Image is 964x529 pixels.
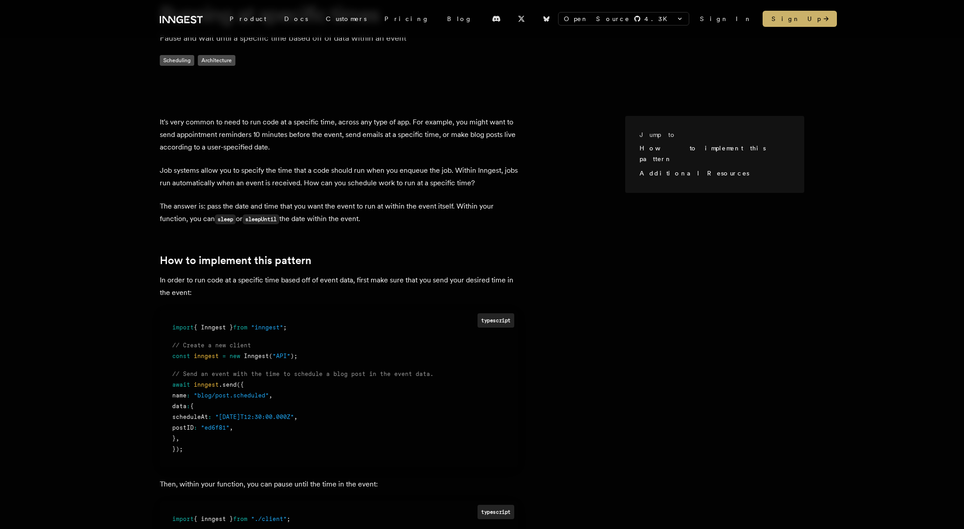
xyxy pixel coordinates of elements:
[763,11,837,27] a: Sign Up
[160,274,518,299] p: In order to run code at a specific time based off of event data, first make sure that you send yo...
[294,414,298,420] span: ,
[244,353,269,359] span: Inngest
[160,254,518,267] h2: How to implement this pattern
[198,55,235,66] span: Architecture
[290,353,298,359] span: );
[537,12,556,26] a: Bluesky
[215,214,236,224] code: sleep
[172,342,251,349] span: // Create a new client
[486,12,506,26] a: Discord
[160,200,518,226] p: The answer is: pass the date and time that you want the event to run at within the event itself. ...
[194,516,233,522] span: { inngest }
[221,11,275,27] div: Product
[172,516,194,522] span: import
[512,12,531,26] a: X
[237,381,244,388] span: ({
[172,324,194,331] span: import
[176,435,179,442] span: ,
[283,324,287,331] span: ;
[273,353,290,359] span: "API"
[222,353,226,359] span: =
[201,424,230,431] span: "ed6f81"
[640,170,749,177] a: Additional Resources
[187,392,190,399] span: :
[640,145,766,162] a: How to implement this pattern
[251,324,283,331] span: "inngest"
[160,55,194,66] span: Scheduling
[194,392,269,399] span: "blog/post.scheduled"
[640,130,783,139] h3: Jump to
[233,324,247,331] span: from
[317,11,375,27] a: Customers
[478,505,514,519] div: typescript
[190,403,194,410] span: {
[160,164,518,189] p: Job systems allow you to specify the time that a code should run when you enqueue the job. Within...
[187,403,190,410] span: :
[478,313,514,327] div: typescript
[172,371,434,377] span: // Send an event with the time to schedule a blog post in the event data.
[269,353,273,359] span: (
[160,478,518,491] p: Then, within your function, you can pause until the time in the event:
[269,392,273,399] span: ,
[194,381,219,388] span: inngest
[172,424,194,431] span: postID
[172,392,187,399] span: name
[160,32,446,44] p: Pause and wait until a specific time based off of data within an event
[194,353,219,359] span: inngest
[233,516,247,522] span: from
[172,353,190,359] span: const
[219,381,237,388] span: .send
[287,516,290,522] span: ;
[644,14,673,23] span: 4.3 K
[230,424,233,431] span: ,
[172,446,183,452] span: });
[438,11,481,27] a: Blog
[172,414,208,420] span: scheduleAt
[194,324,233,331] span: { Inngest }
[700,14,752,23] a: Sign In
[160,116,518,154] p: It's very common to need to run code at a specific time, across any type of app. For example, you...
[194,424,197,431] span: :
[172,435,176,442] span: }
[275,11,317,27] a: Docs
[375,11,438,27] a: Pricing
[172,381,190,388] span: await
[251,516,287,522] span: "./client"
[243,214,279,224] code: sleepUntil
[172,403,187,410] span: data
[564,14,630,23] span: Open Source
[230,353,240,359] span: new
[215,414,294,420] span: "[DATE]T12:30:00.000Z"
[208,414,212,420] span: :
